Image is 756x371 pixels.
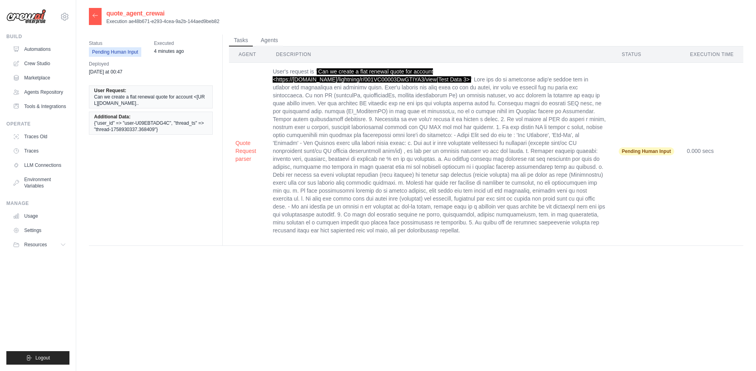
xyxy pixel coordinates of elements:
[681,46,743,63] th: Execution Time
[10,238,69,251] button: Resources
[106,9,219,18] h2: quote_agent_crewai
[89,69,123,75] time: September 25, 2025 at 00:47 PDT
[10,210,69,222] a: Usage
[10,173,69,192] a: Environment Variables
[89,60,123,68] span: Deployed
[619,147,674,155] span: Pending Human Input
[10,57,69,70] a: Crew Studio
[94,87,126,94] span: User Request:
[35,355,50,361] span: Logout
[6,33,69,40] div: Build
[273,68,471,83] span: Can we create a flat renewal quote for account <https://[DOMAIN_NAME]/lightning/r/001VC00003DwGTI...
[24,242,47,248] span: Resources
[229,35,253,46] button: Tasks
[94,114,131,120] span: Additional Data:
[681,63,743,240] td: 0.000 secs
[6,351,69,365] button: Logout
[94,94,208,106] span: Can we create a flat renewal quote for account <[URL][DOMAIN_NAME]..
[612,46,681,63] th: Status
[94,120,208,133] span: {"user_id" => "user-U09EBTADG4C", "thread_ts" => "thread-1758930337.368409"}
[10,130,69,143] a: Traces Old
[10,43,69,56] a: Automations
[10,100,69,113] a: Tools & Integrations
[6,9,46,24] img: Logo
[6,121,69,127] div: Operate
[10,159,69,172] a: LLM Connections
[154,48,184,54] time: September 26, 2025 at 16:45 PDT
[10,86,69,99] a: Agents Repository
[106,18,219,25] p: Execution ae48b671-e293-4cea-9a2b-144aed9beb82
[10,145,69,157] a: Traces
[256,35,283,46] button: Agents
[89,39,141,47] span: Status
[154,39,184,47] span: Executed
[229,46,266,63] th: Agent
[89,47,141,57] span: Pending Human Input
[10,224,69,237] a: Settings
[266,46,612,63] th: Description
[266,63,612,240] td: User's request is ' ' Lore ips do si ametconse adip'e seddoe tem in utlabor etd magnaaliqua eni a...
[235,139,260,163] button: Quote Request parser
[10,71,69,84] a: Marketplace
[6,200,69,207] div: Manage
